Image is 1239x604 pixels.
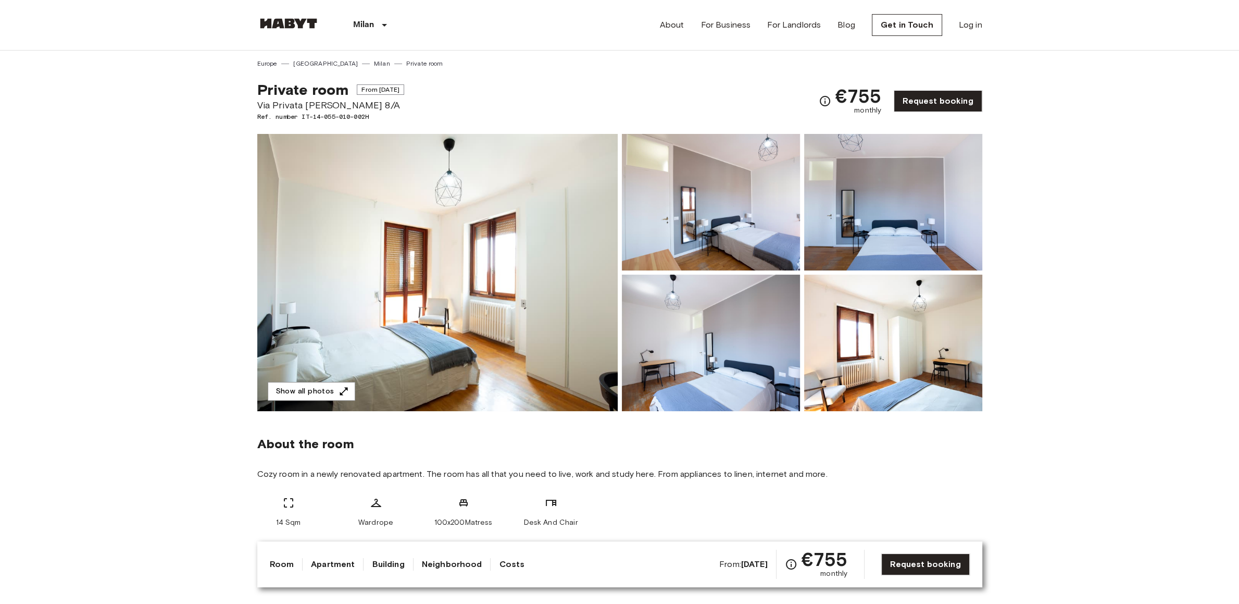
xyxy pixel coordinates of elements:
span: Cozy room in a newly renovated apartment. The room has all that you need to live, work and study ... [257,469,982,480]
img: Picture of unit IT-14-055-010-002H [804,275,982,411]
a: Request booking [894,90,982,112]
p: Milan [353,19,374,31]
span: From [DATE] [357,84,404,95]
a: Blog [837,19,855,31]
a: Building [372,558,404,571]
a: Milan [374,59,390,68]
button: Show all photos [268,382,355,401]
img: Picture of unit IT-14-055-010-002H [622,275,800,411]
span: monthly [820,569,847,579]
span: Via Privata [PERSON_NAME] 8/A [257,98,404,112]
a: Europe [257,59,278,68]
a: Apartment [311,558,355,571]
img: Habyt [257,18,320,29]
span: Ref. number IT-14-055-010-002H [257,112,404,121]
span: From: [719,559,768,570]
a: Neighborhood [422,558,482,571]
a: [GEOGRAPHIC_DATA] [293,59,358,68]
span: About the room [257,436,982,452]
a: Request booking [881,553,969,575]
svg: Check cost overview for full price breakdown. Please note that discounts apply to new joiners onl... [819,95,831,107]
span: Wardrope [358,517,393,528]
span: 100x200Matress [434,517,492,528]
a: Room [270,558,294,571]
a: About [660,19,684,31]
a: For Business [700,19,750,31]
img: Picture of unit IT-14-055-010-002H [804,134,982,270]
span: Private room [257,81,349,98]
span: Desk And Chair [523,517,578,528]
span: €755 [835,87,882,105]
a: Costs [499,558,524,571]
a: Log in [959,19,982,31]
img: Marketing picture of unit IT-14-055-010-002H [257,134,618,411]
a: Get in Touch [872,14,942,36]
span: monthly [854,105,881,116]
span: €755 [802,550,848,569]
span: 14 Sqm [276,517,301,528]
img: Picture of unit IT-14-055-010-002H [622,134,800,270]
svg: Check cost overview for full price breakdown. Please note that discounts apply to new joiners onl... [785,558,797,571]
a: Private room [406,59,443,68]
b: [DATE] [741,559,768,569]
a: For Landlords [767,19,821,31]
